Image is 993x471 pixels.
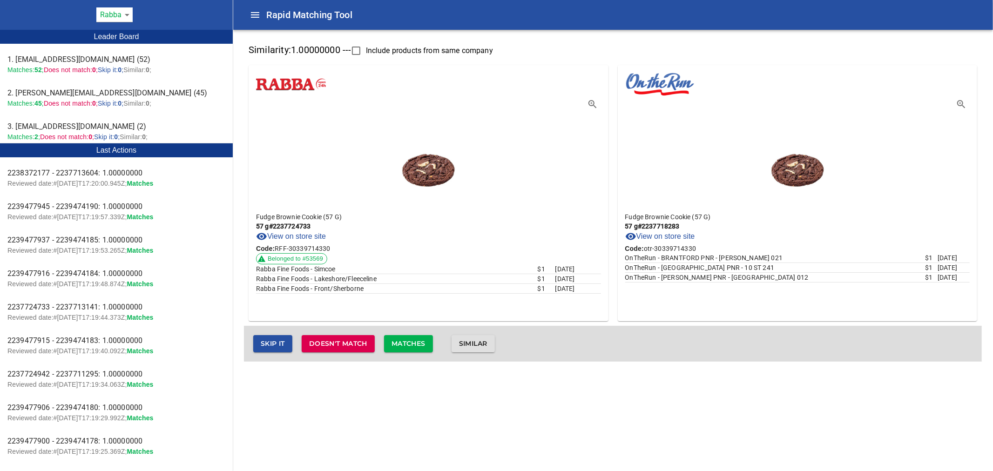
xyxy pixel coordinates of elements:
[256,274,538,284] td: 2275 Lakeshore Blvd. West, Toronto
[7,369,225,380] span: 2237724942 - 2237711295: 1.00000000
[625,263,925,273] td: 857 10 ST
[7,235,225,246] span: 2239477937 - 2239474185: 1.00000000
[382,107,475,205] img: fudge brownie cookie (57 g)
[261,338,285,350] span: Skip it
[34,100,42,107] b: 45
[7,247,127,254] span: Reviewed date:# [DATE]T17:19:53.265Z ;
[459,338,487,350] span: Similar
[625,231,695,242] a: View on store site
[44,66,98,74] span: Does not match: ;
[392,338,426,350] span: Matches
[44,100,98,107] span: Does not match: ;
[538,264,555,274] td: $ 1
[625,245,644,252] b: Code:
[938,263,970,273] td: [DATE]
[7,133,40,141] span: Matches: ;
[256,284,538,294] td: 171 Front Street East, Toronto
[118,66,122,74] b: 0
[40,133,94,141] span: Does not match: ;
[123,66,151,74] span: Similar: ;
[538,284,555,294] td: $ 1
[256,245,275,252] b: Code:
[7,213,127,221] span: Reviewed date:# [DATE]T17:19:57.339Z ;
[34,133,38,141] b: 2
[256,73,326,96] img: rabbafinefoods.png
[7,180,127,187] span: Reviewed date:# [DATE]T17:20:00.945Z ;
[7,280,127,288] span: Reviewed date:# [DATE]T17:19:48.874Z ;
[123,100,151,107] span: Similar: ;
[127,414,154,422] span: Matches
[127,180,154,187] span: Matches
[346,41,493,61] label: Include Products From Same Company
[7,402,225,413] span: 2239477906 - 2239474180: 1.00000000
[7,121,225,132] span: 3. [EMAIL_ADDRESS][DOMAIN_NAME] (2)
[925,273,938,283] td: $ 1
[127,448,154,455] span: Matches
[127,213,154,221] span: Matches
[751,107,844,205] img: fudge brownie cookie (57 g)
[256,231,326,242] a: View on store site
[146,100,149,107] b: 0
[7,436,225,447] span: 2239477900 - 2239474178: 1.00000000
[92,100,96,107] b: 0
[114,133,118,141] b: 0
[625,244,970,253] p: otr-30339714330
[127,280,154,288] span: Matches
[146,66,149,74] b: 0
[384,335,433,352] button: Matches
[938,273,970,283] td: [DATE]
[7,168,225,179] span: 2238372177 - 2237713604: 1.00000000
[309,338,367,350] span: Doesn't match
[256,264,538,274] td: 126 Simcoe Street, Toronto
[88,133,92,141] b: 0
[625,73,695,96] img: ontherun.png
[256,253,327,264] a: Belonged to #53569
[256,244,601,253] p: RFF-30339714330
[555,264,601,274] td: [DATE]
[142,133,146,141] b: 0
[7,66,44,74] span: Matches: ;
[7,448,127,455] span: Reviewed date:# [DATE]T17:19:25.369Z ;
[127,247,154,254] span: Matches
[253,335,292,352] button: Skip it
[127,314,154,321] span: Matches
[555,284,601,294] td: [DATE]
[625,253,925,263] td: 206 HENRY ST
[120,133,148,141] span: Similar: ;
[7,201,225,212] span: 2239477945 - 2239474190: 1.00000000
[7,335,225,346] span: 2239477915 - 2239474183: 1.00000000
[94,133,120,141] span: Skip it: ;
[34,66,42,74] b: 52
[302,335,375,352] button: Doesn't match
[96,7,133,22] div: Rabba
[118,100,122,107] b: 0
[7,414,127,422] span: Reviewed date:# [DATE]T17:19:29.992Z ;
[555,274,601,284] td: [DATE]
[366,45,493,56] span: Include products from same company
[625,273,925,283] td: 711 QUEENSTON RD
[925,253,938,263] td: $ 1
[452,335,495,352] button: Similar
[244,41,982,61] p: Similarity: 1.00000000 ---
[244,4,266,26] button: Collapse
[7,347,127,355] span: Reviewed date:# [DATE]T17:19:40.092Z ;
[266,7,982,22] h6: Rapid Matching Tool
[7,100,44,107] span: Matches: ;
[127,347,154,355] span: Matches
[925,263,938,273] td: $ 1
[7,54,225,65] span: 1. [EMAIL_ADDRESS][DOMAIN_NAME] (52)
[625,212,970,222] p: Fudge Brownie Cookie (57 G)
[7,302,225,313] span: 2237724733 - 2237713141: 1.00000000
[938,253,970,263] td: [DATE]
[625,222,970,231] p: 57 g # 2237718283
[7,381,127,388] span: Reviewed date:# [DATE]T17:19:34.063Z ;
[127,381,154,388] span: Matches
[538,274,555,284] td: $ 1
[264,255,327,263] span: Belonged to #53569
[98,66,123,74] span: Skip it: ;
[7,314,127,321] span: Reviewed date:# [DATE]T17:19:44.373Z ;
[256,222,601,231] p: 57 g # 2237724733
[98,100,123,107] span: Skip it: ;
[7,87,225,99] span: 2. [PERSON_NAME][EMAIL_ADDRESS][DOMAIN_NAME] (45)
[256,212,601,222] p: Fudge Brownie Cookie (57 G)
